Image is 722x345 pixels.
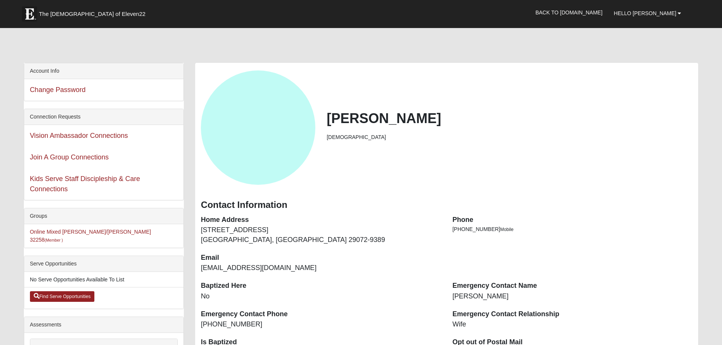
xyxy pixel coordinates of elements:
[24,208,183,224] div: Groups
[30,86,86,94] a: Change Password
[453,225,693,233] li: [PHONE_NUMBER]
[453,281,693,291] dt: Emergency Contact Name
[30,153,109,161] a: Join A Group Connections
[201,215,441,225] dt: Home Address
[453,309,693,319] dt: Emergency Contact Relationship
[24,256,183,272] div: Serve Opportunities
[201,263,441,273] dd: [EMAIL_ADDRESS][DOMAIN_NAME]
[608,4,687,23] a: Hello [PERSON_NAME]
[453,215,693,225] dt: Phone
[30,175,140,193] a: Kids Serve Staff Discipleship & Care Connections
[327,110,692,126] h2: [PERSON_NAME]
[30,132,128,139] a: Vision Ambassador Connections
[327,133,692,141] li: [DEMOGRAPHIC_DATA]
[614,10,677,16] span: Hello [PERSON_NAME]
[30,229,151,243] a: Online Mixed [PERSON_NAME]/[PERSON_NAME] 32258(Member )
[201,320,441,329] dd: [PHONE_NUMBER]
[201,281,441,291] dt: Baptized Here
[201,292,441,301] dd: No
[201,309,441,319] dt: Emergency Contact Phone
[453,320,693,329] dd: Wife
[39,10,146,18] span: The [DEMOGRAPHIC_DATA] of Eleven22
[24,317,183,333] div: Assessments
[201,70,315,185] a: View Fullsize Photo
[24,109,183,125] div: Connection Requests
[45,238,63,242] small: (Member )
[30,291,95,302] a: Find Serve Opportunities
[22,6,37,22] img: Eleven22 logo
[530,3,608,22] a: Back to [DOMAIN_NAME]
[18,3,170,22] a: The [DEMOGRAPHIC_DATA] of Eleven22
[453,292,693,301] dd: [PERSON_NAME]
[201,253,441,263] dt: Email
[201,225,441,245] dd: [STREET_ADDRESS] [GEOGRAPHIC_DATA], [GEOGRAPHIC_DATA] 29072-9389
[24,272,183,287] li: No Serve Opportunities Available To List
[24,63,183,79] div: Account Info
[500,227,514,232] span: Mobile
[201,200,692,211] h3: Contact Information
